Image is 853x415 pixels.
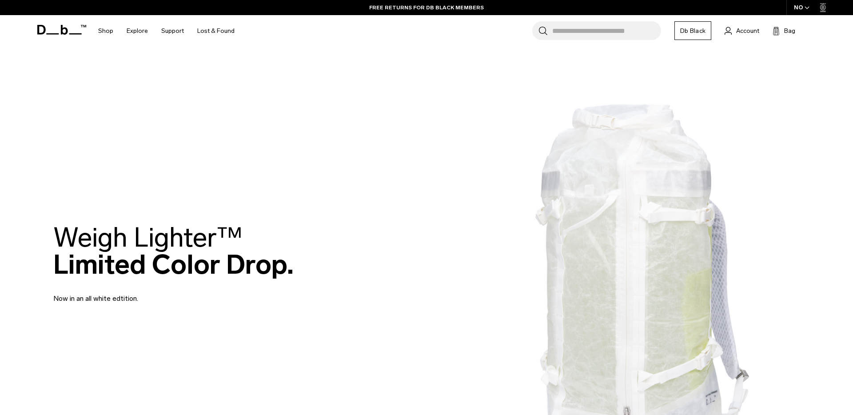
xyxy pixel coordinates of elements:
[53,283,267,304] p: Now in an all white edtition.
[197,15,235,47] a: Lost & Found
[773,25,795,36] button: Bag
[369,4,484,12] a: FREE RETURNS FOR DB BLACK MEMBERS
[98,15,113,47] a: Shop
[725,25,759,36] a: Account
[736,26,759,36] span: Account
[784,26,795,36] span: Bag
[674,21,711,40] a: Db Black
[53,224,294,278] h2: Limited Color Drop.
[92,15,241,47] nav: Main Navigation
[161,15,184,47] a: Support
[127,15,148,47] a: Explore
[53,221,243,254] span: Weigh Lighter™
